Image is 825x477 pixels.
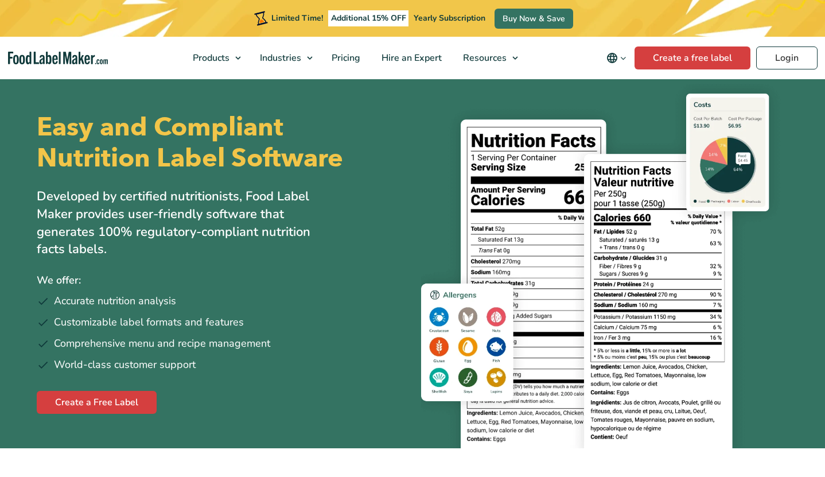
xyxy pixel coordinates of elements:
[460,52,508,64] span: Resources
[414,13,485,24] span: Yearly Subscription
[189,52,231,64] span: Products
[371,37,450,79] a: Hire an Expert
[250,37,318,79] a: Industries
[256,52,302,64] span: Industries
[37,188,335,258] p: Developed by certified nutritionists, Food Label Maker provides user-friendly software that gener...
[328,10,409,26] span: Additional 15% OFF
[598,46,635,69] button: Change language
[37,272,404,289] p: We offer:
[378,52,443,64] span: Hire an Expert
[54,336,270,351] span: Comprehensive menu and recipe management
[182,37,247,79] a: Products
[328,52,361,64] span: Pricing
[54,357,196,373] span: World-class customer support
[37,112,403,174] h1: Easy and Compliant Nutrition Label Software
[453,37,524,79] a: Resources
[8,52,108,65] a: Food Label Maker homepage
[635,46,750,69] a: Create a free label
[54,315,244,330] span: Customizable label formats and features
[321,37,368,79] a: Pricing
[756,46,818,69] a: Login
[271,13,323,24] span: Limited Time!
[37,391,157,414] a: Create a Free Label
[495,9,573,29] a: Buy Now & Save
[54,293,176,309] span: Accurate nutrition analysis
